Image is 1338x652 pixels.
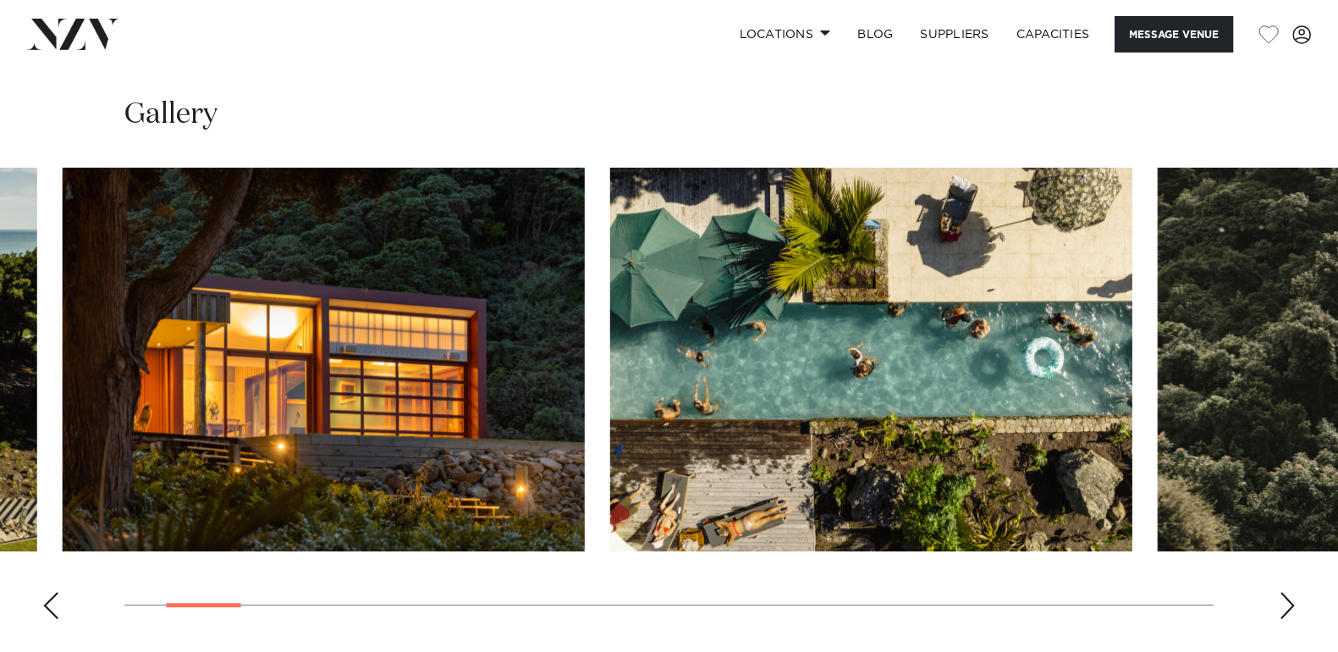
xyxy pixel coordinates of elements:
[63,168,585,551] swiper-slide: 2 / 29
[844,16,906,52] a: BLOG
[124,96,217,134] h2: Gallery
[1003,16,1104,52] a: Capacities
[610,168,1132,551] swiper-slide: 3 / 29
[27,19,119,49] img: nzv-logo.png
[1115,16,1233,52] button: Message Venue
[906,16,1002,52] a: SUPPLIERS
[725,16,844,52] a: Locations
